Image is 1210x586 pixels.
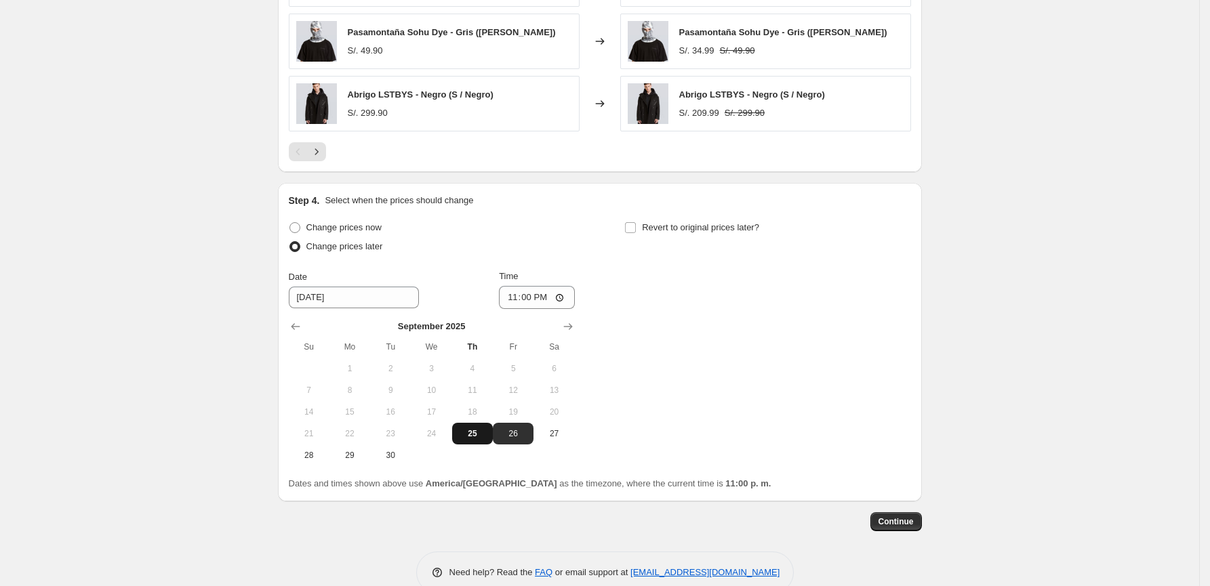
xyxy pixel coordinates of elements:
p: Select when the prices should change [325,194,473,207]
button: Tuesday September 23 2025 [370,423,411,444]
button: Show next month, October 2025 [559,317,578,336]
button: Friday September 26 2025 [493,423,533,444]
button: Tuesday September 2 2025 [370,358,411,379]
span: We [416,341,446,352]
span: Abrigo LSTBYS - Negro (S / Negro) [348,89,493,100]
h2: Step 4. [289,194,320,207]
div: S/. 209.99 [679,106,719,120]
button: Sunday September 14 2025 [289,401,329,423]
span: Sa [539,341,569,352]
button: Saturday September 13 2025 [533,379,574,401]
strike: S/. 49.90 [720,44,755,58]
img: abrigo-lstbys-negro-casacas-the-lost-boys-231479_80x.jpg [296,83,337,124]
button: Friday September 19 2025 [493,401,533,423]
th: Friday [493,336,533,358]
span: 19 [498,406,528,417]
span: 7 [294,385,324,396]
button: Show previous month, August 2025 [286,317,305,336]
span: 6 [539,363,569,374]
th: Tuesday [370,336,411,358]
span: Change prices now [306,222,382,232]
span: 18 [458,406,487,417]
button: Wednesday September 10 2025 [411,379,451,401]
span: 15 [335,406,365,417]
th: Thursday [452,336,493,358]
span: Mo [335,341,365,352]
a: FAQ [535,567,552,577]
span: Su [294,341,324,352]
div: S/. 49.90 [348,44,383,58]
button: Next [307,142,326,161]
button: Sunday September 21 2025 [289,423,329,444]
span: 24 [416,428,446,439]
button: Tuesday September 16 2025 [370,401,411,423]
span: Date [289,272,307,282]
input: 12:00 [499,286,575,309]
span: Continue [879,516,914,527]
span: 30 [376,450,405,461]
div: S/. 34.99 [679,44,714,58]
span: Pasamontaña Sohu Dye - Gris ([PERSON_NAME]) [679,27,887,37]
span: 17 [416,406,446,417]
span: 2 [376,363,405,374]
span: Time [499,271,518,281]
span: Abrigo LSTBYS - Negro (S / Negro) [679,89,825,100]
span: Need help? Read the [449,567,536,577]
span: 29 [335,450,365,461]
button: Tuesday September 9 2025 [370,379,411,401]
span: 3 [416,363,446,374]
span: Th [458,341,487,352]
span: 5 [498,363,528,374]
th: Monday [329,336,370,358]
span: 13 [539,385,569,396]
strike: S/. 299.90 [725,106,765,120]
button: Thursday September 11 2025 [452,379,493,401]
span: Tu [376,341,405,352]
span: or email support at [552,567,630,577]
b: 11:00 p. m. [725,478,771,488]
span: 16 [376,406,405,417]
span: Revert to original prices later? [642,222,759,232]
button: Monday September 15 2025 [329,401,370,423]
img: abrigo-lstbys-negro-casacas-the-lost-boys-231479_80x.jpg [628,83,668,124]
button: Wednesday September 17 2025 [411,401,451,423]
span: Change prices later [306,241,383,251]
span: 28 [294,450,324,461]
button: Sunday September 7 2025 [289,379,329,401]
button: Monday September 29 2025 [329,444,370,466]
span: 21 [294,428,324,439]
span: 22 [335,428,365,439]
button: Monday September 22 2025 [329,423,370,444]
button: Thursday September 18 2025 [452,401,493,423]
img: pasamontana-sohu-dye-gris-gorras-the-lost-boys-873434_80x.jpg [628,21,668,62]
input: 9/25/2025 [289,287,419,308]
span: 9 [376,385,405,396]
button: Saturday September 20 2025 [533,401,574,423]
button: Friday September 5 2025 [493,358,533,379]
span: 23 [376,428,405,439]
button: Today Thursday September 25 2025 [452,423,493,444]
img: pasamontana-sohu-dye-gris-gorras-the-lost-boys-873434_80x.jpg [296,21,337,62]
span: Fr [498,341,528,352]
button: Friday September 12 2025 [493,379,533,401]
span: 25 [458,428,487,439]
div: S/. 299.90 [348,106,388,120]
button: Tuesday September 30 2025 [370,444,411,466]
b: America/[GEOGRAPHIC_DATA] [426,478,557,488]
span: 20 [539,406,569,417]
span: 26 [498,428,528,439]
span: 14 [294,406,324,417]
span: 11 [458,385,487,396]
span: 10 [416,385,446,396]
span: 12 [498,385,528,396]
button: Wednesday September 3 2025 [411,358,451,379]
th: Wednesday [411,336,451,358]
span: Dates and times shown above use as the timezone, where the current time is [289,478,771,488]
a: [EMAIL_ADDRESS][DOMAIN_NAME] [630,567,780,577]
span: Pasamontaña Sohu Dye - Gris ([PERSON_NAME]) [348,27,556,37]
button: Thursday September 4 2025 [452,358,493,379]
th: Saturday [533,336,574,358]
button: Saturday September 27 2025 [533,423,574,444]
span: 8 [335,385,365,396]
span: 1 [335,363,365,374]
